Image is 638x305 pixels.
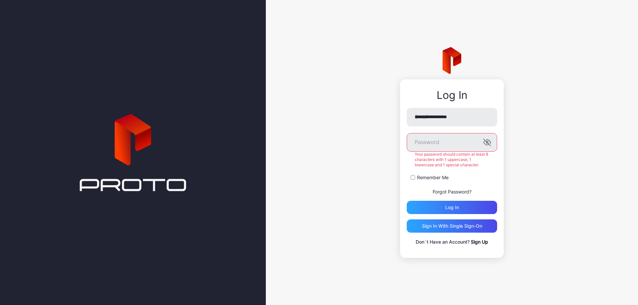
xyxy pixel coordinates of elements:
[407,201,497,214] button: Log in
[407,152,497,168] div: Your password should contain at least 8 characters with 1 uppercase, 1 lowercase and 1 special ch...
[433,189,472,194] a: Forgot Password?
[407,219,497,233] button: Sign in With Single Sign-On
[417,174,449,181] label: Remember Me
[445,205,459,210] div: Log in
[407,89,497,101] div: Log In
[471,239,488,245] a: Sign Up
[407,238,497,246] p: Don`t Have an Account?
[422,223,482,229] div: Sign in With Single Sign-On
[483,138,491,146] button: Password
[407,108,497,126] input: Email
[407,133,497,152] input: Password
